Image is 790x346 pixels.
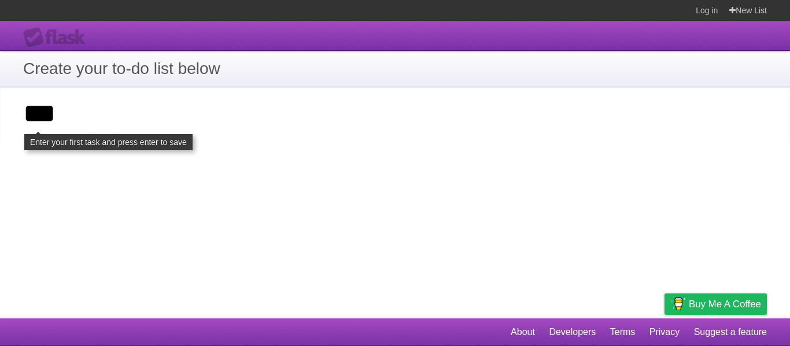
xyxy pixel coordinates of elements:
[694,321,767,343] a: Suggest a feature
[23,57,767,81] h1: Create your to-do list below
[511,321,535,343] a: About
[689,294,761,314] span: Buy me a coffee
[610,321,636,343] a: Terms
[670,294,686,314] img: Buy me a coffee
[649,321,680,343] a: Privacy
[23,27,93,48] div: Flask
[665,293,767,315] a: Buy me a coffee
[549,321,596,343] a: Developers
